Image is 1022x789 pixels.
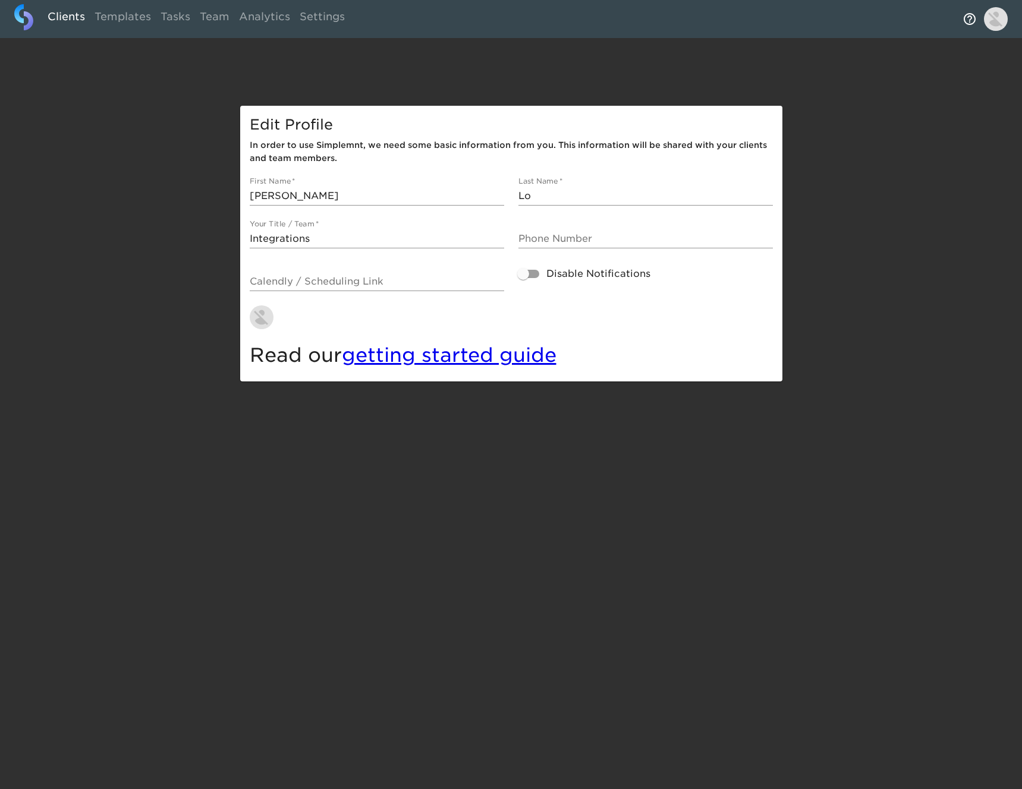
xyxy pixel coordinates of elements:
[14,4,33,30] img: logo
[546,267,650,281] span: Disable Notifications
[342,343,556,367] a: getting started guide
[234,4,295,33] a: Analytics
[43,4,90,33] a: Clients
[518,178,562,185] label: Last Name
[250,305,273,329] img: AAuE7mBAMVP-QLKT0UxcRMlKCJ_3wrhyfoDdiz0wNcS2
[156,4,195,33] a: Tasks
[250,220,319,228] label: Your Title / Team
[984,7,1008,31] img: Profile
[195,4,234,33] a: Team
[955,5,984,33] button: notifications
[250,115,773,134] h5: Edit Profile
[250,178,295,185] label: First Name
[90,4,156,33] a: Templates
[250,139,773,165] h6: In order to use Simplemnt, we need some basic information from you. This information will be shar...
[243,298,281,336] button: Change Profile Picture
[250,343,773,367] h4: Read our
[295,4,350,33] a: Settings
